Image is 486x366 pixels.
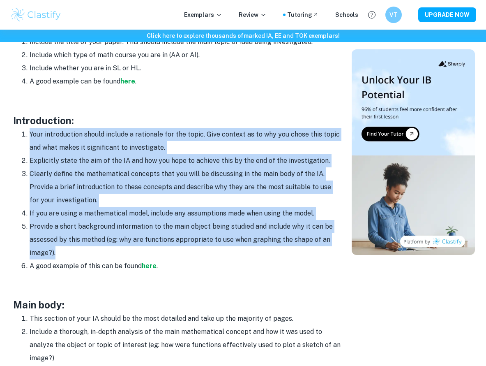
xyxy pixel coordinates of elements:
h6: Click here to explore thousands of marked IA, EE and TOK exemplars ! [2,31,484,40]
li: A good example of this can be found . [30,259,342,273]
button: UPGRADE NOW [418,7,476,22]
p: Exemplars [184,10,222,19]
li: If you are using a mathematical model, include any assumptions made when using the model. [30,207,342,220]
img: Clastify logo [10,7,62,23]
button: Help and Feedback [365,8,379,22]
h3: Introduction: [13,113,342,128]
li: Provide a short background information to the main object being studied and include why it can be... [30,220,342,259]
h3: Main body: [13,297,342,312]
li: Include whether you are in SL or HL. [30,62,342,75]
li: Explicitly state the aim of the IA and how you hope to achieve this by the end of the investigation. [30,154,342,167]
h6: VT [389,10,398,19]
img: Thumbnail [352,49,475,255]
a: Tutoring [287,10,319,19]
li: Include a thorough, in-depth analysis of the main mathematical concept and how it was used to ana... [30,325,342,365]
a: here [120,77,135,85]
a: Schools [335,10,358,19]
li: Clearly define the mathematical concepts that you will be discussing in the main body of the IA. ... [30,167,342,207]
p: Review [239,10,267,19]
li: This section of your IA should be the most detailed and take up the majority of pages. [30,312,342,325]
li: Include which type of math course you are in (AA or AI). [30,49,342,62]
li: Your introduction should include a rationale for the topic. Give context as to why you chose this... [30,128,342,154]
li: A good example can be found . [30,75,342,88]
button: VT [385,7,402,23]
a: here [142,262,157,270]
